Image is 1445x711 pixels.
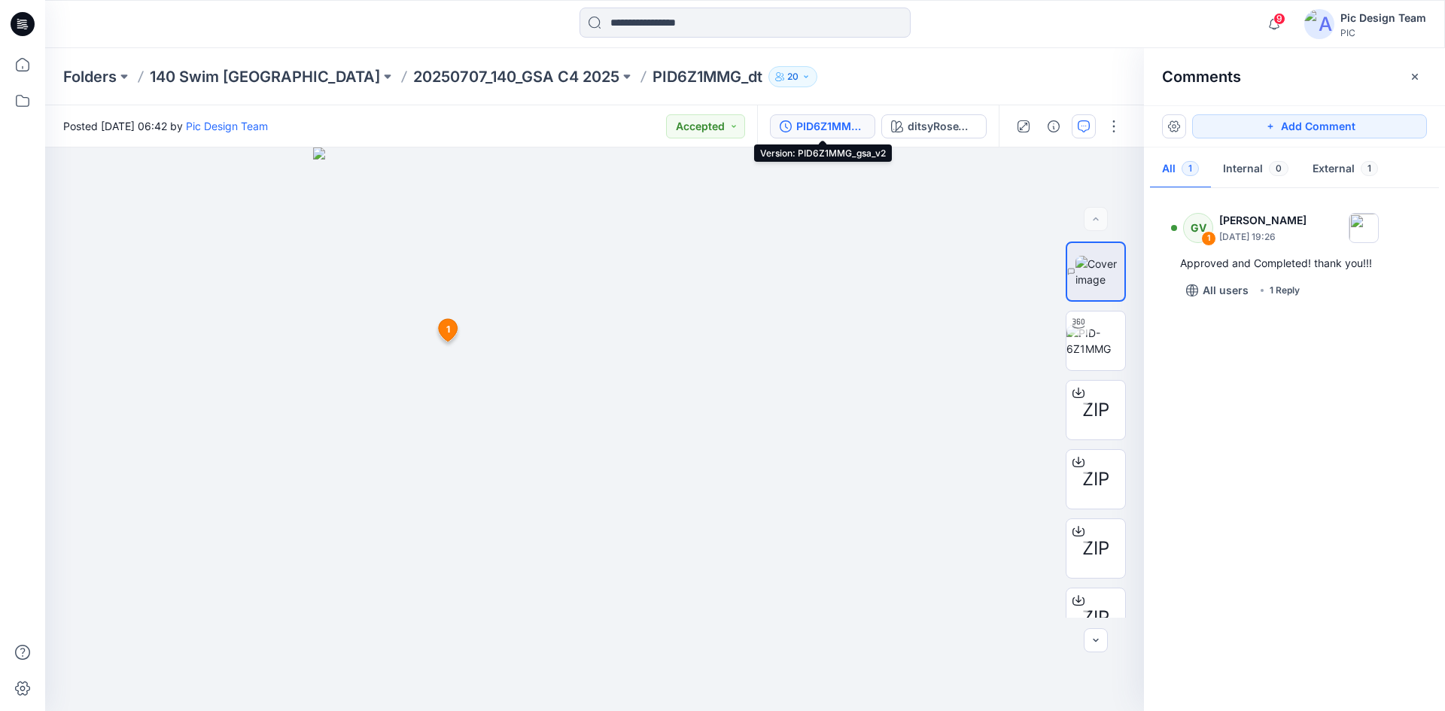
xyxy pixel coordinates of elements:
div: Pic Design Team [1340,9,1426,27]
span: Posted [DATE] 06:42 by [63,118,268,134]
button: Details [1042,114,1066,138]
div: GV [1183,213,1213,243]
button: Internal [1211,150,1300,189]
div: 1 [1201,231,1216,246]
h2: Comments [1162,68,1241,86]
div: PID6Z1MMG_gsa_v2 [796,118,865,135]
p: 20 [787,68,799,85]
img: PID-6Z1MMG [1066,325,1125,357]
a: 20250707_140_GSA C4 2025 [413,66,619,87]
span: ZIP [1082,466,1109,493]
span: 0 [1269,161,1288,176]
button: All users [1180,278,1255,302]
div: PIC [1340,27,1426,38]
span: 1 [1361,161,1378,176]
a: Pic Design Team [186,120,268,132]
button: PID6Z1MMG_gsa_v2 [770,114,875,138]
div: ditsyRoseWhiteBlueEnergy [908,118,977,135]
img: Cover image [1075,256,1124,287]
span: ZIP [1082,604,1109,631]
span: ZIP [1082,397,1109,424]
button: External [1300,150,1390,189]
img: eyJhbGciOiJIUzI1NiIsImtpZCI6IjAiLCJzbHQiOiJzZXMiLCJ0eXAiOiJKV1QifQ.eyJkYXRhIjp7InR5cGUiOiJzdG9yYW... [313,147,876,711]
button: All [1150,150,1211,189]
span: 9 [1273,13,1285,25]
p: [PERSON_NAME] [1219,211,1307,229]
p: All users [1203,281,1249,299]
button: Add Comment [1192,114,1427,138]
img: avatar [1304,9,1334,39]
p: PID6Z1MMG_dt [653,66,762,87]
button: ditsyRoseWhiteBlueEnergy [881,114,987,138]
div: 1 Reply [1270,283,1300,298]
p: [DATE] 19:26 [1219,229,1307,245]
a: 140 Swim [GEOGRAPHIC_DATA] [150,66,380,87]
a: Folders [63,66,117,87]
span: ZIP [1082,535,1109,562]
div: Approved and Completed! thank you!!! [1180,254,1409,272]
button: 20 [768,66,817,87]
span: 1 [1182,161,1199,176]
